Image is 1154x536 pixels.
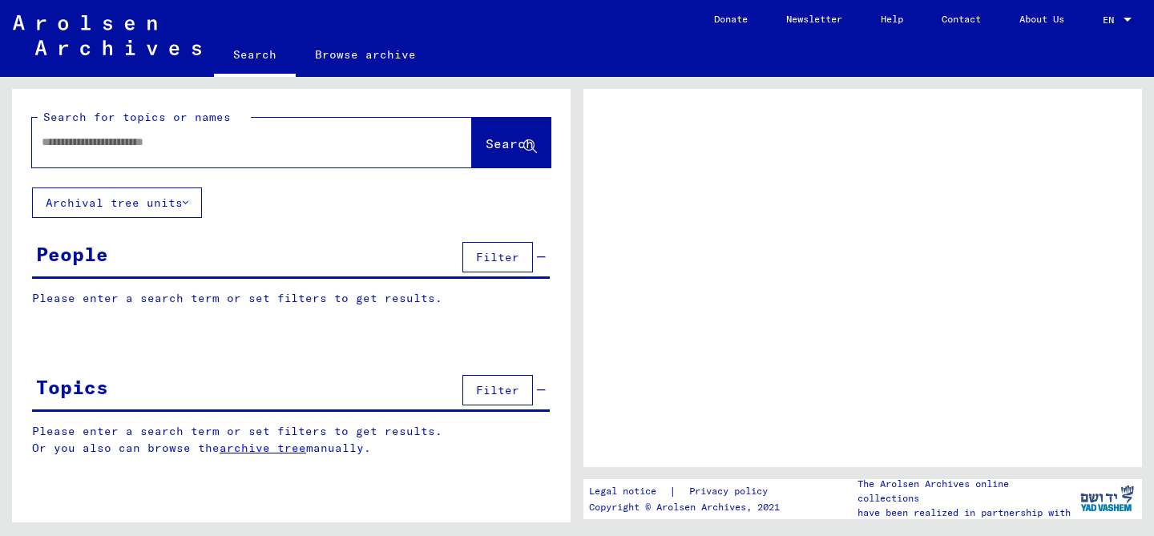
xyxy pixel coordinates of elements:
button: Search [472,118,551,167]
span: Filter [476,383,519,397]
button: Filter [462,375,533,405]
img: Arolsen_neg.svg [13,15,201,55]
a: Legal notice [589,483,669,500]
a: Search [214,35,296,77]
span: Filter [476,250,519,264]
div: Topics [36,373,108,401]
div: | [589,483,787,500]
a: archive tree [220,441,306,455]
a: Privacy policy [676,483,787,500]
p: have been realized in partnership with [857,506,1072,520]
img: yv_logo.png [1077,478,1137,518]
a: Browse archive [296,35,435,74]
p: The Arolsen Archives online collections [857,477,1072,506]
span: EN [1103,14,1120,26]
p: Copyright © Arolsen Archives, 2021 [589,500,787,514]
div: People [36,240,108,268]
mat-label: Search for topics or names [43,110,231,124]
span: Search [486,135,534,151]
button: Filter [462,242,533,272]
button: Archival tree units [32,187,202,218]
p: Please enter a search term or set filters to get results. [32,290,550,307]
p: Please enter a search term or set filters to get results. Or you also can browse the manually. [32,423,551,457]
